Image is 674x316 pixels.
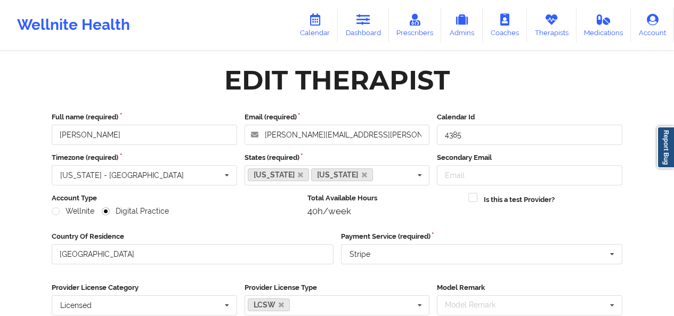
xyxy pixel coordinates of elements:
[484,195,555,205] label: Is this a test Provider?
[224,63,450,97] div: Edit Therapist
[350,250,370,258] div: Stripe
[52,282,237,293] label: Provider License Category
[60,302,92,309] div: Licensed
[442,299,511,311] div: Model Remark
[292,7,338,43] a: Calendar
[576,7,631,43] a: Medications
[248,168,310,181] a: [US_STATE]
[52,125,237,145] input: Full name
[437,165,622,185] input: Email
[245,125,430,145] input: Email address
[389,7,442,43] a: Prescribers
[307,206,461,216] div: 40h/week
[311,168,373,181] a: [US_STATE]
[52,112,237,123] label: Full name (required)
[307,193,461,204] label: Total Available Hours
[338,7,389,43] a: Dashboard
[245,112,430,123] label: Email (required)
[437,112,622,123] label: Calendar Id
[631,7,674,43] a: Account
[437,152,622,163] label: Secondary Email
[52,152,237,163] label: Timezone (required)
[245,282,430,293] label: Provider License Type
[245,152,430,163] label: States (required)
[52,231,334,242] label: Country Of Residence
[52,193,300,204] label: Account Type
[657,126,674,168] a: Report Bug
[52,207,94,216] label: Wellnite
[483,7,527,43] a: Coaches
[437,282,622,293] label: Model Remark
[341,231,623,242] label: Payment Service (required)
[527,7,576,43] a: Therapists
[248,298,290,311] a: LCSW
[437,125,622,145] input: Calendar Id
[60,172,184,179] div: [US_STATE] - [GEOGRAPHIC_DATA]
[441,7,483,43] a: Admins
[102,207,169,216] label: Digital Practice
